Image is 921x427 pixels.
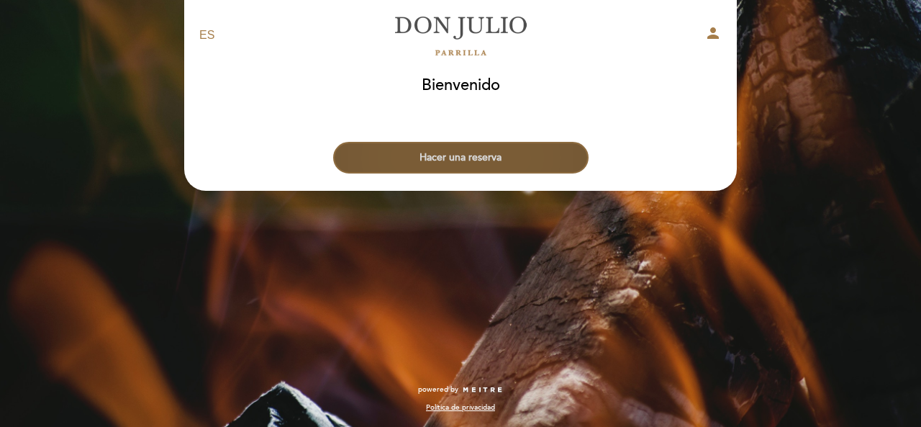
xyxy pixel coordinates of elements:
[704,24,722,42] i: person
[462,387,503,394] img: MEITRE
[426,403,495,413] a: Política de privacidad
[371,16,550,55] a: [PERSON_NAME]
[704,24,722,47] button: person
[418,385,458,395] span: powered by
[418,385,503,395] a: powered by
[333,142,589,174] button: Hacer una reserva
[422,77,500,94] h1: Bienvenido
